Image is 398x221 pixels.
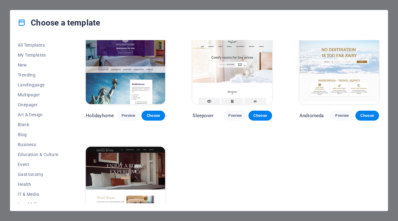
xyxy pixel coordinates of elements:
[335,113,349,118] span: Preview
[18,92,58,97] span: Multipager
[18,162,58,167] span: Event
[18,90,58,100] button: Multipager
[18,80,58,90] button: Landingpage
[18,112,58,117] span: Art & Design
[18,120,58,130] button: Blank
[18,122,58,127] span: Blank
[18,102,58,107] span: Onepager
[18,60,58,70] button: New
[18,189,58,199] button: IT & Media
[18,199,58,209] button: Legal & Finance
[253,113,267,118] span: Choose
[228,113,242,118] span: Preview
[141,111,165,121] button: Choose
[18,179,58,189] button: Health
[192,31,272,104] img: Sleepover
[18,82,58,87] span: Landingpage
[360,113,374,118] span: Choose
[18,100,58,110] button: Onepager
[86,113,114,119] p: Holidayhome
[18,182,58,187] span: Health
[18,18,100,28] h4: Choose a template
[18,50,58,60] button: My Templates
[18,40,58,50] button: All Templates
[18,159,58,169] button: Event
[18,43,58,48] span: All Templates
[330,111,354,121] button: Preview
[18,72,58,77] span: Trending
[299,31,379,104] img: Andromeda
[86,31,165,104] img: Holidayhome
[86,147,165,220] img: Hotel Royal
[18,132,58,137] span: Blog
[18,130,58,140] button: Blog
[18,142,58,147] span: Business
[355,111,379,121] button: Choose
[18,62,58,67] span: New
[146,113,160,118] span: Choose
[18,53,58,58] span: My Templates
[18,172,58,177] span: Gastronomy
[248,111,272,121] button: Choose
[192,113,213,119] p: Sleepover
[122,113,135,118] span: Preview
[18,110,58,120] button: Art & Design
[18,140,58,150] button: Business
[299,113,324,119] p: Andromeda
[18,150,58,159] button: Education & Culture
[18,152,58,157] span: Education & Culture
[18,70,58,80] button: Trending
[117,111,140,121] button: Preview
[223,111,247,121] button: Preview
[18,202,58,207] span: Legal & Finance
[18,169,58,179] button: Gastronomy
[18,192,58,197] span: IT & Media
